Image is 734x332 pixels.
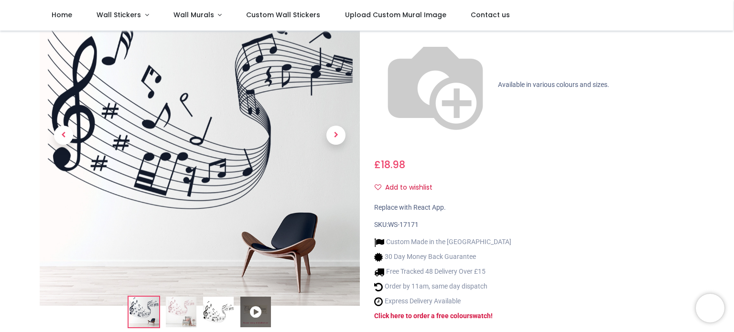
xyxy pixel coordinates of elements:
li: 30 Day Money Back Guarantee [374,252,511,262]
span: £ [374,158,405,171]
img: WS-17171-02 [166,297,196,327]
iframe: Brevo live chat [696,294,724,322]
a: ! [491,312,493,320]
li: Custom Made in the [GEOGRAPHIC_DATA] [374,237,511,247]
a: swatch [469,312,491,320]
img: color-wheel.png [374,24,497,146]
a: Click here to order a free colour [374,312,469,320]
a: Previous [40,31,87,240]
span: Next [326,125,345,144]
li: Express Delivery Available [374,297,511,307]
button: Add to wishlistAdd to wishlist [374,180,441,196]
span: Available in various colours and sizes. [498,81,609,88]
img: Music Score Musical Notes Wall Sticker [129,297,159,327]
li: Free Tracked 48 Delivery Over £15 [374,267,511,277]
img: WS-17171-03 [203,297,234,327]
span: WS-17171 [388,221,419,228]
div: SKU: [374,220,694,230]
div: Replace with React App. [374,203,694,213]
a: Next [312,31,360,240]
span: Home [52,10,72,20]
span: Wall Stickers [97,10,141,20]
span: Upload Custom Mural Image [345,10,446,20]
span: Custom Wall Stickers [246,10,320,20]
span: Contact us [471,10,510,20]
span: 18.98 [381,158,405,171]
span: Wall Murals [173,10,214,20]
li: Order by 11am, same day dispatch [374,282,511,292]
i: Add to wishlist [375,184,381,191]
span: Previous [54,125,73,144]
